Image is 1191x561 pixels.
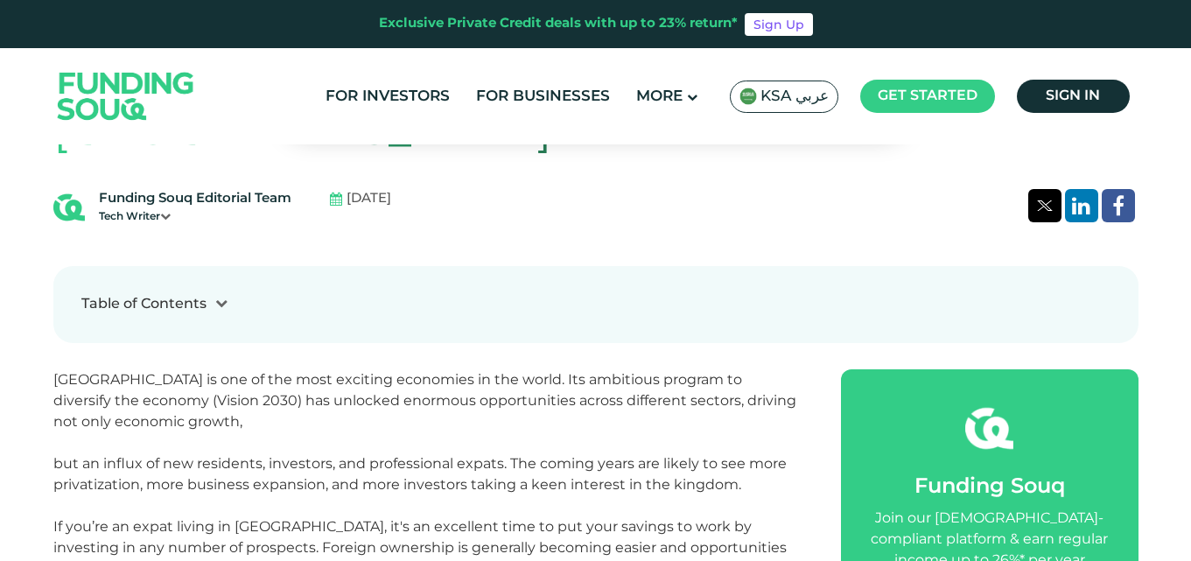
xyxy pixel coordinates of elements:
[81,294,207,315] div: Table of Contents
[53,192,85,223] img: Blog Author
[745,13,813,36] a: Sign Up
[965,404,1013,452] img: fsicon
[347,189,391,209] span: [DATE]
[878,89,977,102] span: Get started
[1037,200,1053,211] img: twitter
[99,209,291,225] div: Tech Writer
[53,371,796,493] span: [GEOGRAPHIC_DATA] is one of the most exciting economies in the world. Its ambitious program to di...
[321,82,454,111] a: For Investors
[739,88,757,105] img: SA Flag
[472,82,614,111] a: For Businesses
[636,89,683,104] span: More
[99,189,291,209] div: Funding Souq Editorial Team
[1046,89,1100,102] span: Sign in
[40,52,212,140] img: Logo
[914,477,1065,497] span: Funding Souq
[1017,80,1130,113] a: Sign in
[379,14,738,34] div: Exclusive Private Credit deals with up to 23% return*
[760,87,829,107] span: KSA عربي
